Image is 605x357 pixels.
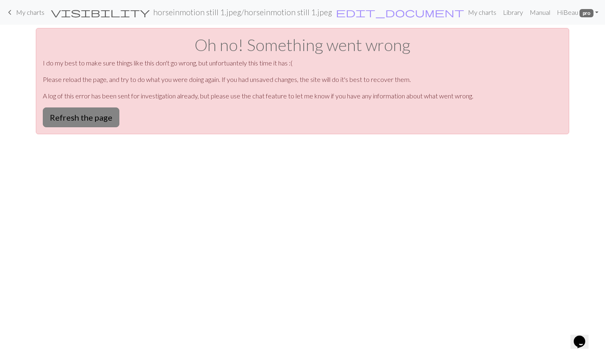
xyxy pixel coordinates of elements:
a: Manual [526,4,554,21]
span: edit_document [336,7,464,18]
p: Please reload the page, and try to do what you were doing again. If you had unsaved changes, the ... [43,75,562,84]
p: A log of this error has been sent for investigation already, but please use the chat feature to l... [43,91,562,101]
span: My charts [16,8,44,16]
a: HiBeau pro [554,4,602,21]
h2: horseinmotion still 1.jpeg / horseinmotion still 1.jpeg [153,7,332,17]
h1: Oh no! Something went wrong [43,35,562,55]
a: My charts [5,5,44,19]
button: Refresh the page [43,107,119,127]
p: I do my best to make sure things like this don't go wrong, but unfortuantely this time it has :( [43,58,562,68]
span: visibility [51,7,150,18]
iframe: chat widget [570,324,597,349]
a: My charts [465,4,500,21]
span: keyboard_arrow_left [5,7,15,18]
span: pro [579,9,593,17]
a: Library [500,4,526,21]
